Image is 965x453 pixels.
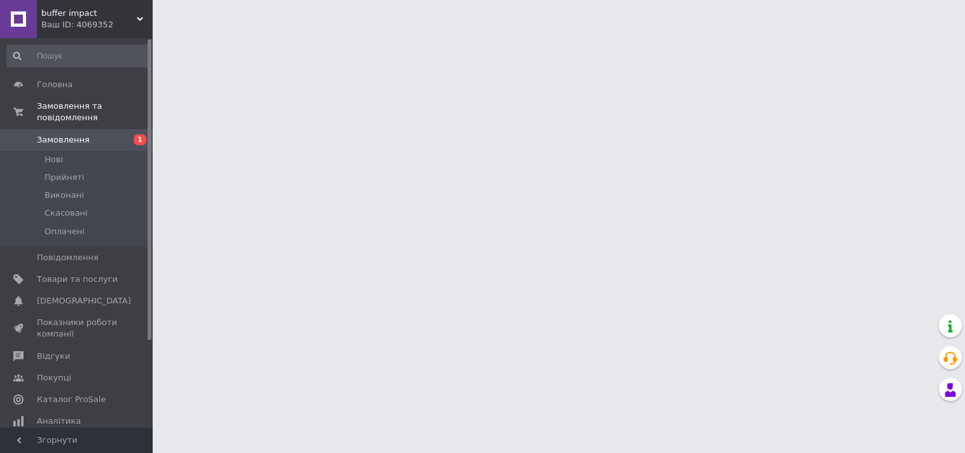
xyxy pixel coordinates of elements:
span: Замовлення [37,134,90,146]
span: Прийняті [45,172,84,183]
span: Повідомлення [37,252,99,263]
span: Аналітика [37,415,81,427]
span: Замовлення та повідомлення [37,101,153,123]
div: Ваш ID: 4069352 [41,19,153,31]
span: Покупці [37,372,71,384]
span: Показники роботи компанії [37,317,118,340]
span: Скасовані [45,207,88,219]
span: Оплачені [45,226,85,237]
span: Виконані [45,190,84,201]
span: Головна [37,79,73,90]
span: Товари та послуги [37,274,118,285]
span: buffer impact [41,8,137,19]
span: Каталог ProSale [37,394,106,405]
span: Відгуки [37,351,70,362]
input: Пошук [6,45,150,67]
span: [DEMOGRAPHIC_DATA] [37,295,131,307]
span: 1 [134,134,146,145]
span: Нові [45,154,63,165]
